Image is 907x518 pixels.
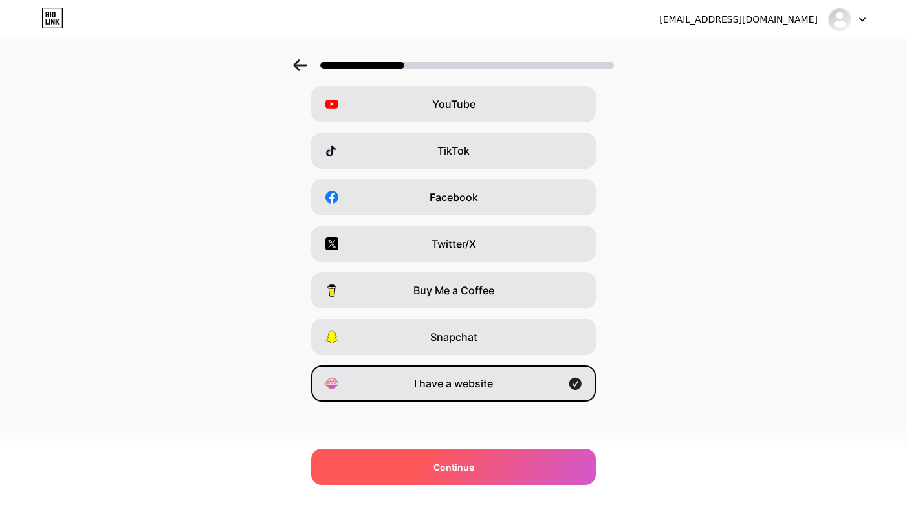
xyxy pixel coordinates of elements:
[430,189,478,205] span: Facebook
[432,96,475,112] span: YouTube
[413,283,494,298] span: Buy Me a Coffee
[414,376,493,391] span: I have a website
[827,7,852,32] img: thebestt
[430,329,477,345] span: Snapchat
[659,13,818,27] div: [EMAIL_ADDRESS][DOMAIN_NAME]
[433,460,474,474] span: Continue
[432,236,476,252] span: Twitter/X
[437,143,470,158] span: TikTok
